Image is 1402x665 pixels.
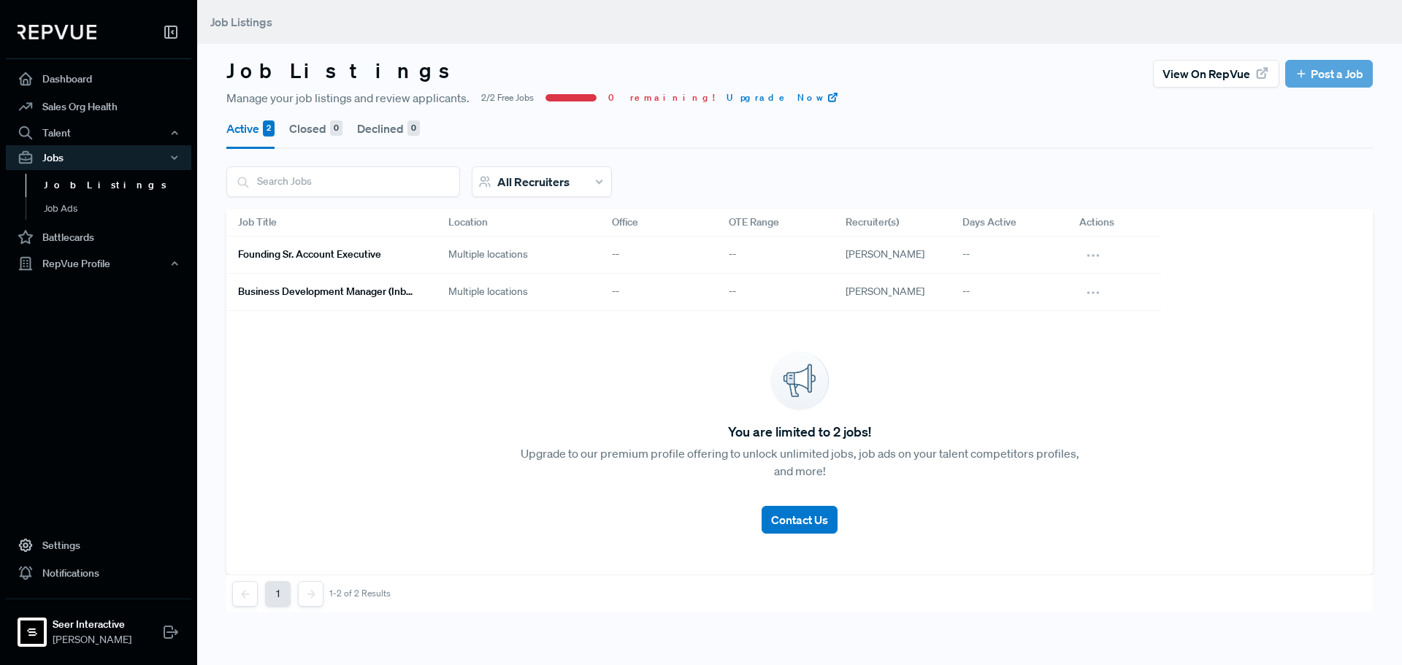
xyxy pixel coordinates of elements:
[951,274,1068,311] div: --
[1162,65,1250,82] span: View on RepVue
[497,174,570,189] span: All Recruiters
[18,25,96,39] img: RepVue
[20,620,44,644] img: Seer Interactive
[600,237,717,274] div: --
[210,15,272,29] span: Job Listings
[238,248,381,261] h6: Founding Sr. Account Executive
[6,531,191,559] a: Settings
[357,108,420,149] button: Declined 0
[6,559,191,587] a: Notifications
[238,242,413,267] a: Founding Sr. Account Executive
[762,494,838,534] a: Contact Us
[771,512,828,527] span: Contact Us
[263,120,275,137] div: 2
[6,223,191,251] a: Battlecards
[227,167,459,196] input: Search Jobs
[1079,215,1114,230] span: Actions
[437,274,600,311] div: Multiple locations
[962,215,1016,230] span: Days Active
[26,197,211,220] a: Job Ads
[717,237,834,274] div: --
[6,145,191,170] button: Jobs
[226,89,470,107] span: Manage your job listings and review applicants.
[226,58,463,83] h3: Job Listings
[437,237,600,274] div: Multiple locations
[226,108,275,149] button: Active 2
[298,581,323,607] button: Next
[728,422,871,442] span: You are limited to 2 jobs!
[232,581,258,607] button: Previous
[6,599,191,653] a: Seer InteractiveSeer Interactive[PERSON_NAME]
[770,352,829,410] img: announcement
[289,108,342,149] button: Closed 0
[846,247,924,261] span: [PERSON_NAME]
[513,445,1087,480] p: Upgrade to our premium profile offering to unlock unlimited jobs, job ads on your talent competit...
[26,174,211,197] a: Job Listings
[600,274,717,311] div: --
[951,237,1068,274] div: --
[265,581,291,607] button: 1
[238,285,413,298] h6: Business Development Manager (Inbound)
[727,91,839,104] a: Upgrade Now
[330,120,342,137] div: 0
[232,581,391,607] nav: pagination
[238,280,413,304] a: Business Development Manager (Inbound)
[612,215,638,230] span: Office
[448,215,488,230] span: Location
[329,588,391,599] div: 1-2 of 2 Results
[238,215,277,230] span: Job Title
[6,65,191,93] a: Dashboard
[481,91,534,104] span: 2/2 Free Jobs
[6,251,191,276] button: RepVue Profile
[6,93,191,120] a: Sales Org Health
[1153,60,1279,88] button: View on RepVue
[407,120,420,137] div: 0
[762,506,838,534] button: Contact Us
[846,285,924,298] span: [PERSON_NAME]
[729,215,779,230] span: OTE Range
[6,120,191,145] button: Talent
[608,91,715,104] span: 0 remaining!
[53,617,131,632] strong: Seer Interactive
[717,274,834,311] div: --
[53,632,131,647] span: [PERSON_NAME]
[846,215,899,230] span: Recruiter(s)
